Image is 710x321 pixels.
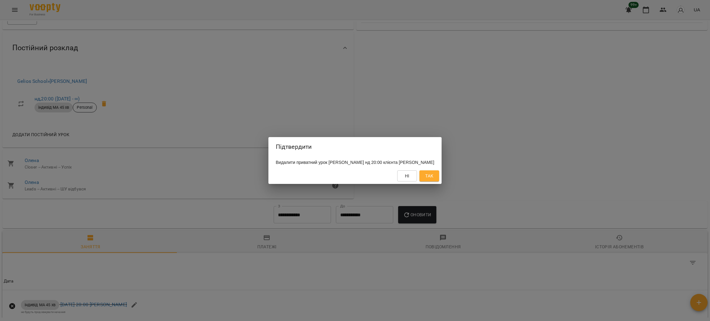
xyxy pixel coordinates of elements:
span: Так [425,172,433,180]
span: Ні [405,172,410,180]
h2: Підтвердити [276,142,435,152]
div: Видалити приватний урок [PERSON_NAME] нд 20:00 клієнта [PERSON_NAME] [268,157,442,168]
button: Ні [397,170,417,181]
button: Так [419,170,439,181]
